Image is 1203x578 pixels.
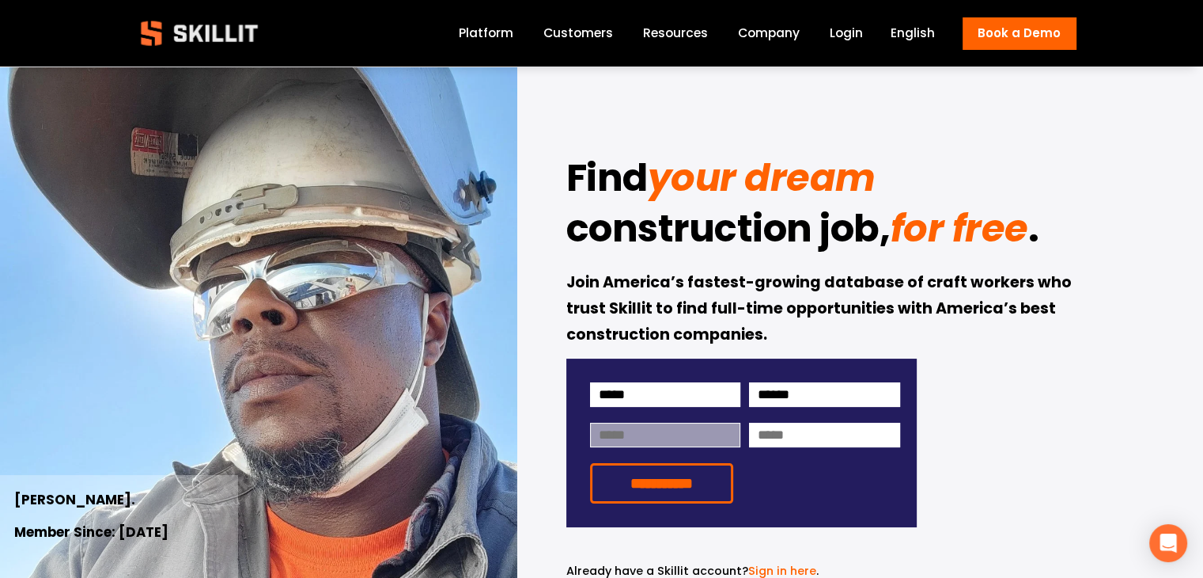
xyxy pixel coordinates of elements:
[127,10,271,57] img: Skillit
[1028,200,1039,264] strong: .
[643,24,708,42] span: Resources
[890,202,1027,255] em: for free
[830,23,863,44] a: Login
[14,489,135,512] strong: [PERSON_NAME].
[648,151,876,204] em: your dream
[566,149,648,214] strong: Find
[963,17,1076,50] a: Book a Demo
[459,23,513,44] a: Platform
[566,200,891,264] strong: construction job,
[543,23,613,44] a: Customers
[14,522,168,545] strong: Member Since: [DATE]
[891,24,935,42] span: English
[643,23,708,44] a: folder dropdown
[738,23,800,44] a: Company
[891,23,935,44] div: language picker
[566,271,1075,348] strong: Join America’s fastest-growing database of craft workers who trust Skillit to find full-time oppo...
[1149,524,1187,562] div: Open Intercom Messenger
